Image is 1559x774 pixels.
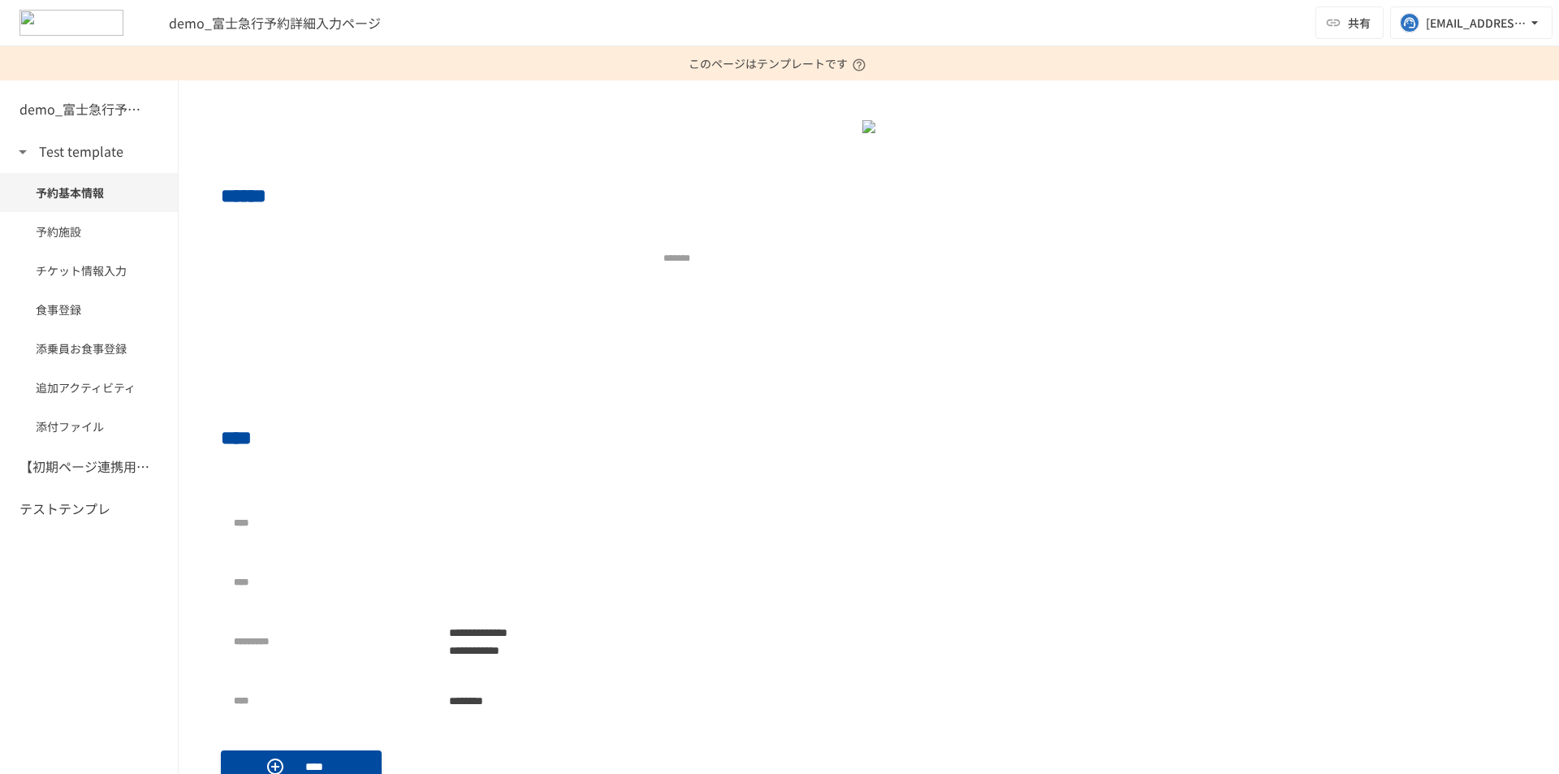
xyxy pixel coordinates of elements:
[1390,6,1553,39] button: [EMAIL_ADDRESS][DOMAIN_NAME]
[39,141,123,162] h6: Test template
[1348,14,1371,32] span: 共有
[36,301,142,318] span: 食事登録
[36,339,142,357] span: 添乗員お食事登録
[36,262,142,279] span: チケット情報入力
[862,120,875,133] img: aBYkLqpyozxcRUIzwTbdsAeJVhA2zmrFK2AAxN90RDr
[689,46,870,80] p: このページはテンプレートです
[19,99,149,120] h6: demo_富士急行予約詳細入力ページ
[36,223,142,240] span: 予約施設
[19,456,149,478] h6: 【初期ページ連携用】SFAの会社から連携
[1426,13,1527,33] div: [EMAIL_ADDRESS][DOMAIN_NAME]
[19,10,123,36] img: eQeGXtYPV2fEKIA3pizDiVdzO5gJTl2ahLbsPaD2E4R
[36,378,142,396] span: 追加アクティビティ
[36,184,142,201] span: 予約基本情報
[36,417,142,435] span: 添付ファイル
[169,13,381,32] span: demo_富士急行予約詳細入力ページ
[1315,6,1384,39] button: 共有
[19,499,110,520] h6: テストテンプレ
